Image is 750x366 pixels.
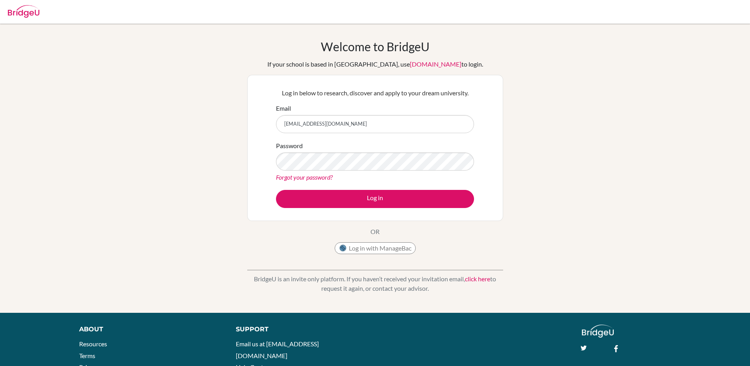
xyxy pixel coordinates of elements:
[276,88,474,98] p: Log in below to research, discover and apply to your dream university.
[465,275,490,282] a: click here
[370,227,380,236] p: OR
[276,173,333,181] a: Forgot your password?
[8,5,39,18] img: Bridge-U
[236,325,366,334] div: Support
[276,141,303,150] label: Password
[236,340,319,359] a: Email us at [EMAIL_ADDRESS][DOMAIN_NAME]
[410,60,461,68] a: [DOMAIN_NAME]
[335,242,416,254] button: Log in with ManageBac
[321,39,430,54] h1: Welcome to BridgeU
[276,104,291,113] label: Email
[79,352,95,359] a: Terms
[79,340,107,347] a: Resources
[276,190,474,208] button: Log in
[79,325,218,334] div: About
[582,325,614,338] img: logo_white@2x-f4f0deed5e89b7ecb1c2cc34c3e3d731f90f0f143d5ea2071677605dd97b5244.png
[267,59,483,69] div: If your school is based in [GEOGRAPHIC_DATA], use to login.
[247,274,503,293] p: BridgeU is an invite only platform. If you haven’t received your invitation email, to request it ...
